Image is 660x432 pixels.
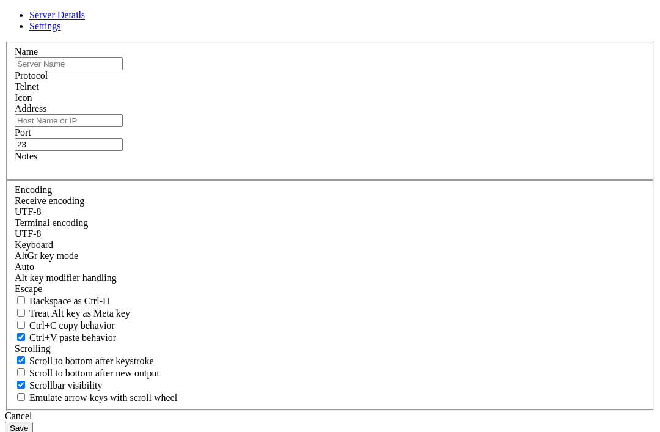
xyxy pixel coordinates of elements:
[15,262,34,272] span: Auto
[15,262,645,273] div: Auto
[15,103,46,114] label: Address
[15,308,130,318] label: Whether the Alt key acts as a Meta key or as a distinct Alt key.
[15,127,31,137] label: Port
[29,380,103,390] span: Scrollbar visibility
[15,46,38,57] label: Name
[15,229,42,239] span: UTF-8
[15,229,645,240] div: UTF-8
[17,309,25,317] input: Treat Alt key as Meta key
[15,196,84,206] label: Set the expected encoding for data received from the host. If the encodings do not match, visual ...
[15,81,645,92] div: Telnet
[29,332,116,343] span: Ctrl+V paste behavior
[29,356,154,366] span: Scroll to bottom after keystroke
[15,185,52,195] label: Encoding
[15,92,32,103] label: Icon
[15,284,42,294] span: Escape
[15,273,117,283] label: Controls how the Alt key is handled. Escape: Send an ESC prefix. 8-Bit: Add 128 to the typed char...
[15,332,116,343] label: Ctrl+V pastes if true, sends ^V to host if false. Ctrl+Shift+V sends ^V to host if true, pastes i...
[17,333,25,341] input: Ctrl+V paste behavior
[15,70,48,81] label: Protocol
[29,308,130,318] span: Treat Alt key as Meta key
[15,380,103,390] label: The vertical scrollbar mode.
[5,411,655,422] div: Cancel
[29,368,159,378] span: Scroll to bottom after new output
[17,393,25,401] input: Emulate arrow keys with scroll wheel
[29,10,85,20] a: Server Details
[15,151,37,161] label: Notes
[17,296,25,304] input: Backspace as Ctrl-H
[15,138,123,151] input: Port Number
[29,21,61,31] a: Settings
[29,392,177,403] span: Emulate arrow keys with scroll wheel
[17,381,25,389] input: Scrollbar visibility
[15,114,123,127] input: Host Name or IP
[15,81,39,92] span: Telnet
[15,284,645,295] div: Escape
[15,218,88,228] label: The default terminal encoding. ISO-2022 enables character map translations (like graphics maps). ...
[15,240,53,250] label: Keyboard
[15,296,110,306] label: If true, the backspace should send BS ('\x08', aka ^H). Otherwise the backspace key should send '...
[15,368,159,378] label: Scroll to bottom after new output.
[15,392,177,403] label: When using the alternative screen buffer, and DECCKM (Application Cursor Keys) is active, mouse w...
[29,296,110,306] span: Backspace as Ctrl-H
[29,320,115,331] span: Ctrl+C copy behavior
[17,321,25,329] input: Ctrl+C copy behavior
[15,343,51,354] label: Scrolling
[15,251,78,261] label: Set the expected encoding for data received from the host. If the encodings do not match, visual ...
[15,207,42,217] span: UTF-8
[15,320,115,331] label: Ctrl-C copies if true, send ^C to host if false. Ctrl-Shift-C sends ^C to host if true, copies if...
[15,57,123,70] input: Server Name
[17,356,25,364] input: Scroll to bottom after keystroke
[17,368,25,376] input: Scroll to bottom after new output
[15,356,154,366] label: Whether to scroll to the bottom on any keystroke.
[15,207,645,218] div: UTF-8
